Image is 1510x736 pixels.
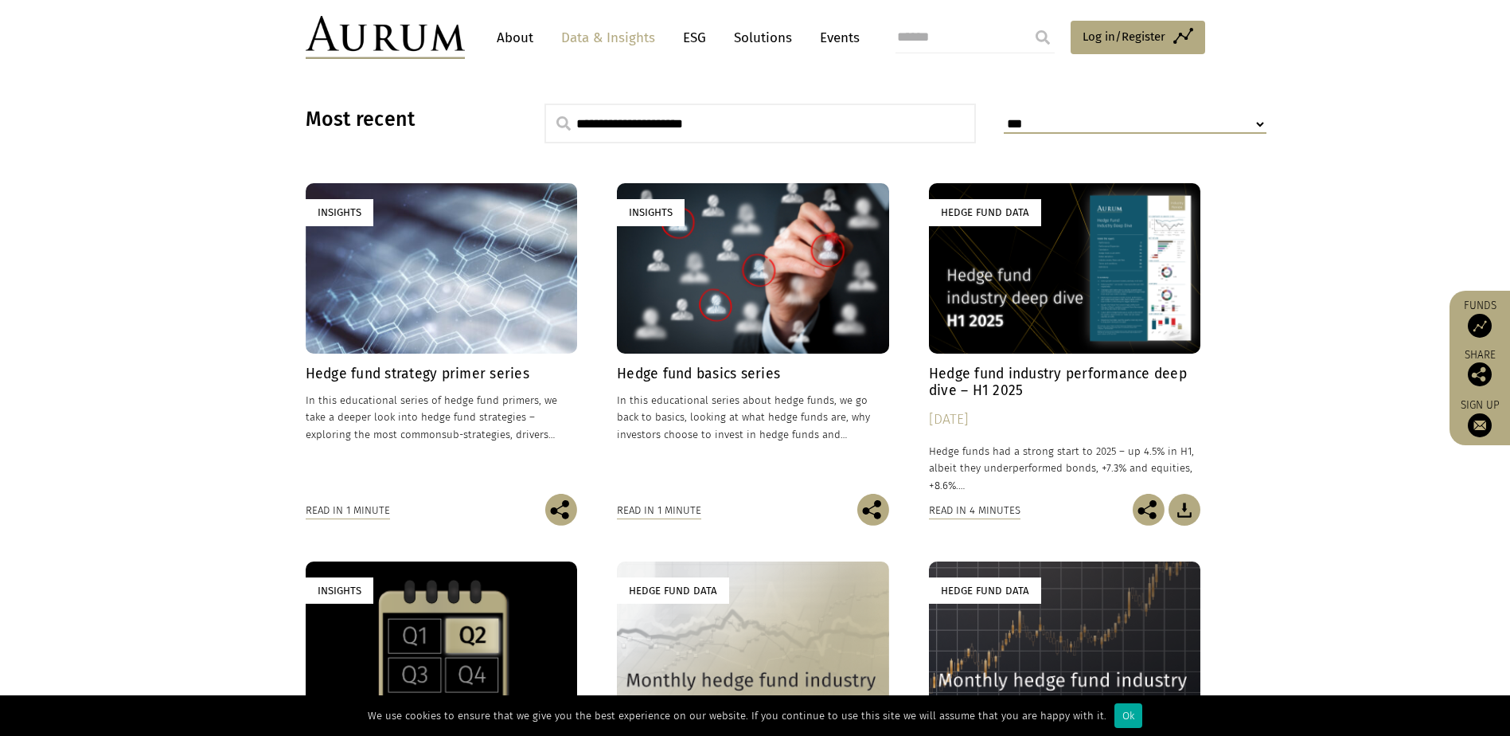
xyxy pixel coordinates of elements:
[1468,413,1492,437] img: Sign up to our newsletter
[857,494,889,526] img: Share this post
[726,23,800,53] a: Solutions
[306,108,505,131] h3: Most recent
[1457,398,1502,437] a: Sign up
[489,23,541,53] a: About
[1133,494,1165,526] img: Share this post
[1457,299,1502,338] a: Funds
[306,16,465,59] img: Aurum
[617,392,889,442] p: In this educational series about hedge funds, we go back to basics, looking at what hedge funds a...
[1468,314,1492,338] img: Access Funds
[306,577,373,604] div: Insights
[617,199,685,225] div: Insights
[929,199,1041,225] div: Hedge Fund Data
[545,494,577,526] img: Share this post
[556,116,571,131] img: search.svg
[812,23,860,53] a: Events
[306,366,578,382] h4: Hedge fund strategy primer series
[442,429,510,440] span: sub-strategies
[1169,494,1200,526] img: Download Article
[553,23,663,53] a: Data & Insights
[929,502,1020,519] div: Read in 4 minutes
[1457,350,1502,386] div: Share
[929,183,1201,493] a: Hedge Fund Data Hedge fund industry performance deep dive – H1 2025 [DATE] Hedge funds had a stro...
[617,502,701,519] div: Read in 1 minute
[929,409,1201,431] div: [DATE]
[1071,21,1205,54] a: Log in/Register
[1114,703,1142,728] div: Ok
[1027,22,1059,53] input: Submit
[306,199,373,225] div: Insights
[1083,27,1165,46] span: Log in/Register
[617,183,889,493] a: Insights Hedge fund basics series In this educational series about hedge funds, we go back to bas...
[306,183,578,493] a: Insights Hedge fund strategy primer series In this educational series of hedge fund primers, we t...
[306,502,390,519] div: Read in 1 minute
[306,392,578,442] p: In this educational series of hedge fund primers, we take a deeper look into hedge fund strategie...
[929,577,1041,604] div: Hedge Fund Data
[929,366,1201,399] h4: Hedge fund industry performance deep dive – H1 2025
[1468,362,1492,386] img: Share this post
[929,443,1201,493] p: Hedge funds had a strong start to 2025 – up 4.5% in H1, albeit they underperformed bonds, +7.3% a...
[617,366,889,382] h4: Hedge fund basics series
[675,23,714,53] a: ESG
[617,577,729,604] div: Hedge Fund Data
